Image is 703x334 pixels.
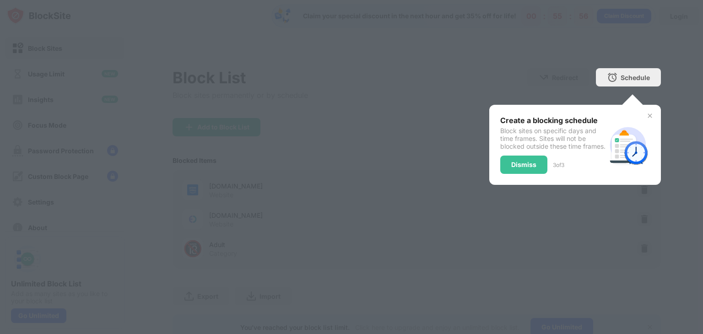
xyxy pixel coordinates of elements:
[553,162,564,168] div: 3 of 3
[500,127,606,150] div: Block sites on specific days and time frames. Sites will not be blocked outside these time frames.
[511,161,536,168] div: Dismiss
[606,123,650,167] img: schedule.svg
[621,74,650,81] div: Schedule
[646,112,654,119] img: x-button.svg
[500,116,606,125] div: Create a blocking schedule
